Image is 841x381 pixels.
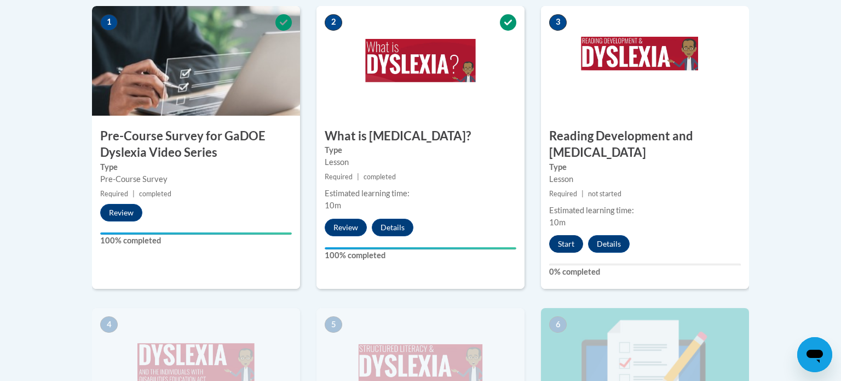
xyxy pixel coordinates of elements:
h3: Pre-Course Survey for GaDOE Dyslexia Video Series [92,128,300,162]
span: Required [100,190,128,198]
div: Your progress [325,247,516,249]
div: Pre-Course Survey [100,173,292,185]
button: Review [325,219,367,236]
div: Lesson [549,173,741,185]
div: Estimated learning time: [325,187,516,200]
span: completed [364,173,396,181]
span: 4 [100,316,118,333]
div: Estimated learning time: [549,204,741,217]
span: Required [325,173,353,181]
span: 10m [549,218,566,227]
div: Lesson [325,156,516,168]
span: | [133,190,135,198]
span: completed [139,190,171,198]
button: Details [588,235,630,253]
button: Details [372,219,413,236]
span: | [581,190,584,198]
span: | [357,173,359,181]
h3: Reading Development and [MEDICAL_DATA] [541,128,749,162]
img: Course Image [316,6,525,116]
div: Your progress [100,232,292,235]
span: Required [549,190,577,198]
img: Course Image [92,6,300,116]
h3: What is [MEDICAL_DATA]? [316,128,525,145]
label: 100% completed [325,249,516,261]
span: 10m [325,201,341,210]
img: Course Image [541,6,749,116]
button: Review [100,204,142,221]
label: Type [549,161,741,173]
span: 2 [325,14,342,31]
label: 100% completed [100,235,292,247]
label: 0% completed [549,266,741,278]
span: 6 [549,316,567,333]
iframe: Button to launch messaging window [797,337,832,372]
span: 5 [325,316,342,333]
span: 1 [100,14,118,31]
span: not started [588,190,621,198]
label: Type [100,161,292,173]
label: Type [325,144,516,156]
button: Start [549,235,583,253]
span: 3 [549,14,567,31]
